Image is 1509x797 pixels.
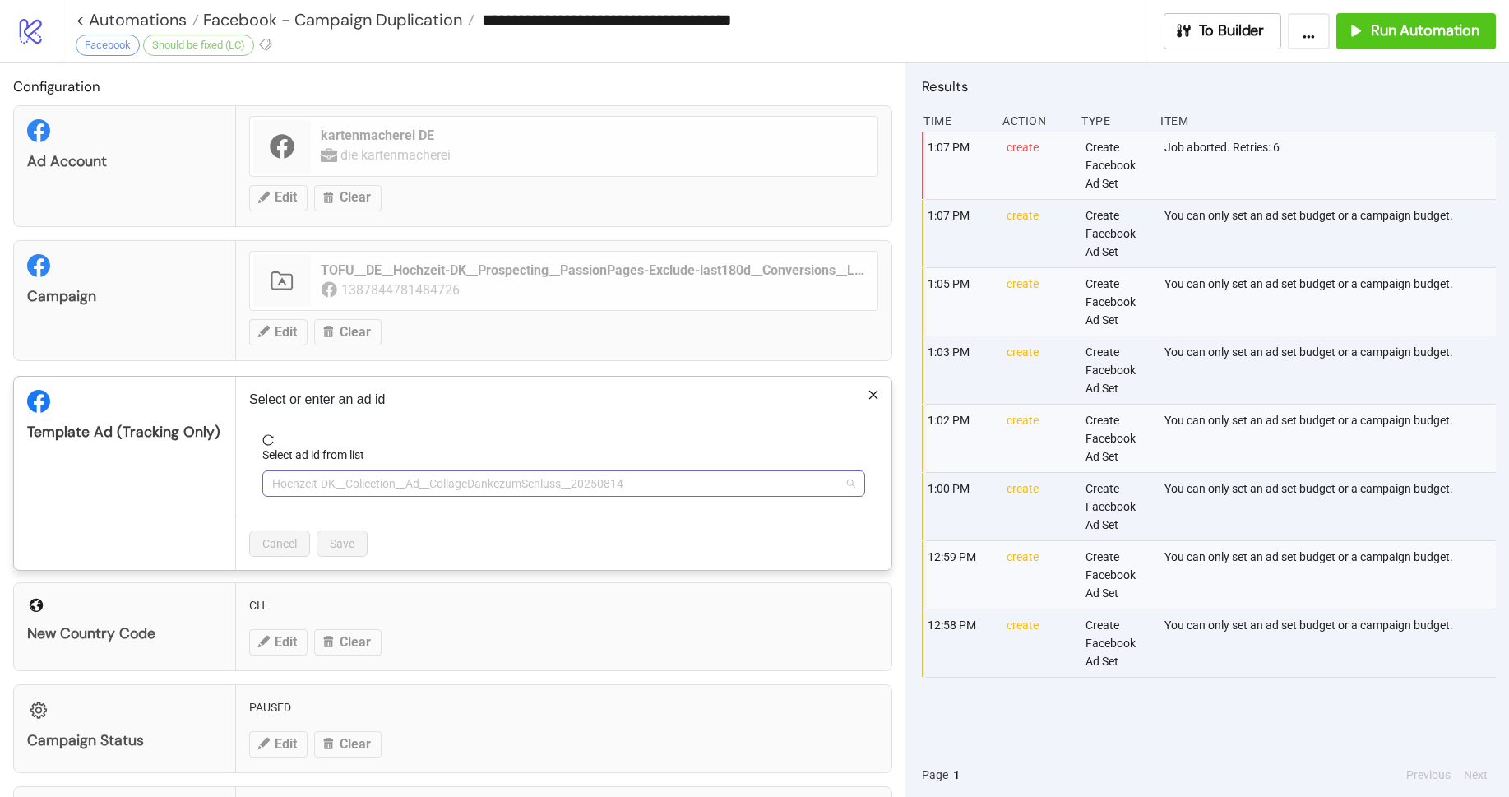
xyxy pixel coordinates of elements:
div: 1:02 PM [926,405,993,472]
span: reload [262,434,865,446]
button: ... [1288,13,1330,49]
div: create [1005,473,1072,540]
div: Job aborted. Retries: 6 [1163,132,1500,199]
button: Run Automation [1336,13,1496,49]
span: Facebook - Campaign Duplication [199,9,462,30]
div: Type [1080,105,1147,137]
div: Time [922,105,989,137]
div: You can only set an ad set budget or a campaign budget. [1163,200,1500,267]
div: Create Facebook Ad Set [1084,609,1151,677]
div: You can only set an ad set budget or a campaign budget. [1163,268,1500,336]
div: You can only set an ad set budget or a campaign budget. [1163,405,1500,472]
button: Save [317,531,368,557]
div: Create Facebook Ad Set [1084,268,1151,336]
span: To Builder [1199,21,1265,40]
button: Next [1459,766,1493,784]
div: create [1005,268,1072,336]
div: Create Facebook Ad Set [1084,132,1151,199]
p: Select or enter an ad id [249,390,878,410]
a: Facebook - Campaign Duplication [199,12,474,28]
span: Hochzeit-DK__Collection__Ad__CollageDankezumSchluss__20250814 [272,471,855,496]
div: Template Ad (Tracking only) [27,423,222,442]
span: Run Automation [1371,21,1479,40]
div: Should be fixed (LC) [143,35,254,56]
div: 1:07 PM [926,132,993,199]
div: You can only set an ad set budget or a campaign budget. [1163,473,1500,540]
div: create [1005,336,1072,404]
div: 1:03 PM [926,336,993,404]
div: You can only set an ad set budget or a campaign budget. [1163,541,1500,609]
h2: Results [922,76,1496,97]
div: create [1005,132,1072,199]
div: Facebook [76,35,140,56]
div: create [1005,541,1072,609]
div: create [1005,200,1072,267]
div: 1:05 PM [926,268,993,336]
div: You can only set an ad set budget or a campaign budget. [1163,609,1500,677]
div: Create Facebook Ad Set [1084,541,1151,609]
div: Create Facebook Ad Set [1084,336,1151,404]
div: 12:59 PM [926,541,993,609]
button: To Builder [1164,13,1282,49]
span: close [868,389,879,401]
a: < Automations [76,12,199,28]
div: 12:58 PM [926,609,993,677]
div: create [1005,609,1072,677]
button: Cancel [249,531,310,557]
button: Previous [1401,766,1456,784]
div: 1:07 PM [926,200,993,267]
button: 1 [948,766,965,784]
div: Create Facebook Ad Set [1084,200,1151,267]
div: Create Facebook Ad Set [1084,473,1151,540]
div: You can only set an ad set budget or a campaign budget. [1163,336,1500,404]
div: Action [1001,105,1068,137]
div: Item [1159,105,1496,137]
span: Page [922,766,948,784]
div: Create Facebook Ad Set [1084,405,1151,472]
div: create [1005,405,1072,472]
h2: Configuration [13,76,892,97]
div: 1:00 PM [926,473,993,540]
label: Select ad id from list [262,446,375,464]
